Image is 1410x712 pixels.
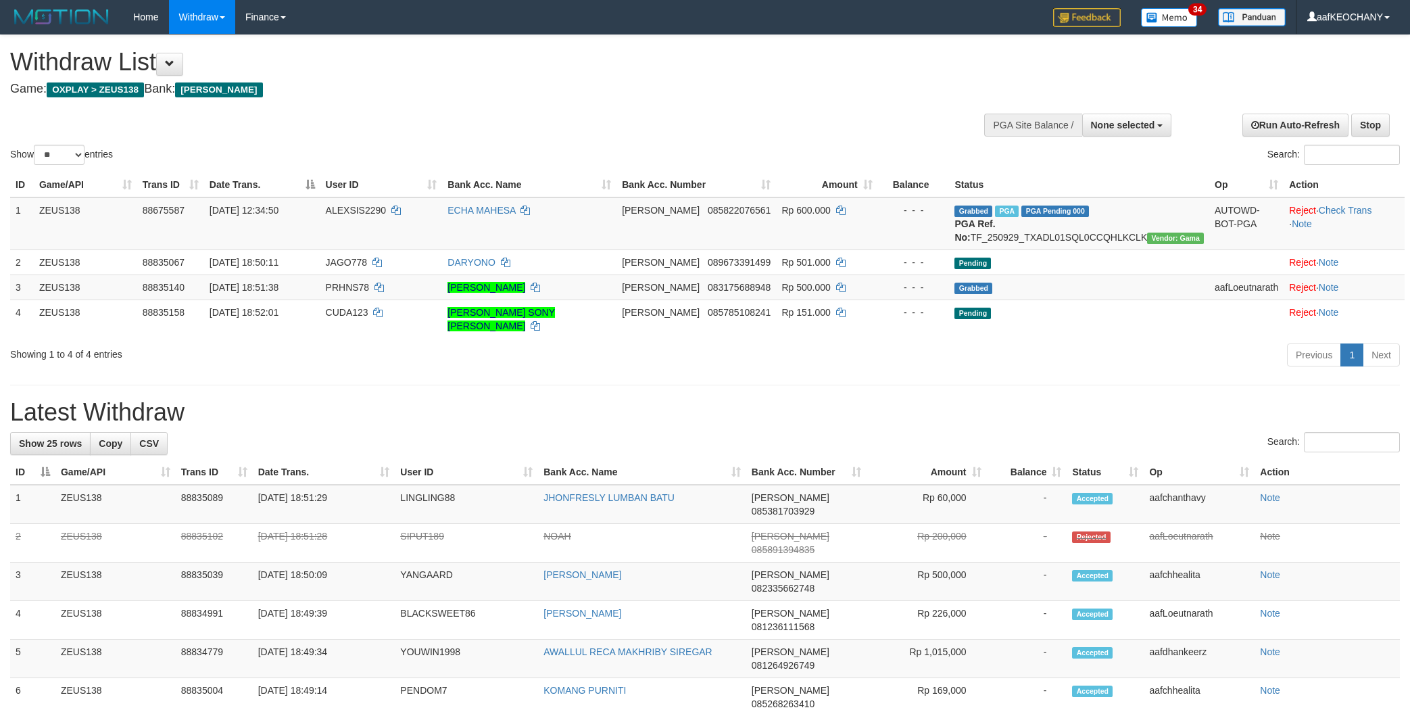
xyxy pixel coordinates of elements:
[176,524,253,563] td: 88835102
[176,460,253,485] th: Trans ID: activate to sort column ascending
[1141,8,1198,27] img: Button%20Memo.svg
[1319,205,1372,216] a: Check Trans
[395,601,538,640] td: BLACKSWEET86
[326,205,387,216] span: ALEXSIS2290
[781,307,830,318] span: Rp 151.000
[10,172,34,197] th: ID
[55,563,176,601] td: ZEUS138
[320,172,443,197] th: User ID: activate to sort column ascending
[34,275,137,300] td: ZEUS138
[987,524,1067,563] td: -
[1144,563,1255,601] td: aafchhealita
[10,250,34,275] td: 2
[878,172,950,197] th: Balance
[1260,531,1280,542] a: Note
[10,342,577,361] div: Showing 1 to 4 of 4 entries
[954,206,992,217] span: Grabbed
[99,438,122,449] span: Copy
[987,563,1067,601] td: -
[1072,647,1113,659] span: Accepted
[34,145,84,165] select: Showentries
[1144,601,1255,640] td: aafLoeutnarath
[622,282,700,293] span: [PERSON_NAME]
[752,621,815,632] span: Copy 081236111568 to clipboard
[210,282,278,293] span: [DATE] 18:51:38
[752,544,815,555] span: Copy 085891394835 to clipboard
[616,172,776,197] th: Bank Acc. Number: activate to sort column ascending
[10,460,55,485] th: ID: activate to sort column descending
[253,563,395,601] td: [DATE] 18:50:09
[1284,275,1405,300] td: ·
[781,205,830,216] span: Rp 600.000
[1289,307,1316,318] a: Reject
[1255,460,1400,485] th: Action
[10,399,1400,426] h1: Latest Withdraw
[442,172,616,197] th: Bank Acc. Name: activate to sort column ascending
[752,660,815,671] span: Copy 081264926749 to clipboard
[1340,343,1363,366] a: 1
[1144,640,1255,678] td: aafdhankeerz
[1209,172,1284,197] th: Op: activate to sort column ascending
[867,640,987,678] td: Rp 1,015,000
[176,601,253,640] td: 88834991
[1363,343,1400,366] a: Next
[622,307,700,318] span: [PERSON_NAME]
[1284,172,1405,197] th: Action
[90,432,131,455] a: Copy
[543,646,712,657] a: AWALLUL RECA MAKHRIBY SIREGAR
[987,601,1067,640] td: -
[1260,492,1280,503] a: Note
[954,283,992,294] span: Grabbed
[752,608,829,619] span: [PERSON_NAME]
[1144,485,1255,524] td: aafchanthavy
[1072,493,1113,504] span: Accepted
[752,506,815,517] span: Copy 085381703929 to clipboard
[10,145,113,165] label: Show entries
[543,569,621,580] a: [PERSON_NAME]
[34,172,137,197] th: Game/API: activate to sort column ascending
[326,257,367,268] span: JAGO778
[949,197,1209,250] td: TF_250929_TXADL01SQL0CCQHLKCLK
[1284,197,1405,250] td: · ·
[543,492,675,503] a: JHONFRESLY LUMBAN BATU
[954,218,995,243] b: PGA Ref. No:
[776,172,877,197] th: Amount: activate to sort column ascending
[447,205,515,216] a: ECHA MAHESA
[883,306,944,319] div: - - -
[55,460,176,485] th: Game/API: activate to sort column ascending
[176,485,253,524] td: 88835089
[781,257,830,268] span: Rp 501.000
[867,524,987,563] td: Rp 200,000
[447,282,525,293] a: [PERSON_NAME]
[752,646,829,657] span: [PERSON_NAME]
[1218,8,1286,26] img: panduan.png
[137,172,204,197] th: Trans ID: activate to sort column ascending
[752,569,829,580] span: [PERSON_NAME]
[708,307,771,318] span: Copy 085785108241 to clipboard
[55,485,176,524] td: ZEUS138
[34,197,137,250] td: ZEUS138
[883,281,944,294] div: - - -
[10,197,34,250] td: 1
[954,308,991,319] span: Pending
[883,256,944,269] div: - - -
[1260,685,1280,696] a: Note
[1284,300,1405,338] td: ·
[987,640,1067,678] td: -
[204,172,320,197] th: Date Trans.: activate to sort column descending
[1292,218,1312,229] a: Note
[47,82,144,97] span: OXPLAY > ZEUS138
[1284,250,1405,275] td: ·
[447,307,555,331] a: [PERSON_NAME] SONY [PERSON_NAME]
[395,485,538,524] td: LINGLING88
[708,282,771,293] span: Copy 083175688948 to clipboard
[622,205,700,216] span: [PERSON_NAME]
[987,460,1067,485] th: Balance: activate to sort column ascending
[752,583,815,594] span: Copy 082335662748 to clipboard
[1242,114,1348,137] a: Run Auto-Refresh
[1144,524,1255,563] td: aafLoeutnarath
[10,7,113,27] img: MOTION_logo.png
[19,438,82,449] span: Show 25 rows
[326,307,368,318] span: CUDA123
[253,640,395,678] td: [DATE] 18:49:34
